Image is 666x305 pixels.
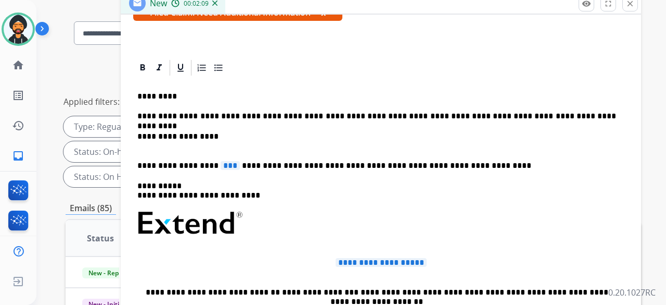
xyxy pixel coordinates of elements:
mat-icon: inbox [12,150,24,162]
p: Emails (85) [66,202,116,215]
div: Status: On Hold - Servicers [63,166,203,187]
mat-icon: history [12,119,24,132]
div: Italic [151,60,167,76]
div: Ordered List [194,60,210,76]
div: Type: Reguard CS [63,116,167,137]
mat-icon: home [12,59,24,71]
mat-icon: list_alt [12,89,24,102]
div: Status: On-hold – Internal [63,141,199,162]
span: Status [87,232,114,245]
img: avatar [4,15,33,44]
span: New - Reply [82,267,130,278]
p: Applied filters: [63,95,120,108]
div: Underline [173,60,188,76]
div: Bullet List [211,60,226,76]
p: 0.20.1027RC [608,286,656,299]
div: Bold [135,60,150,76]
